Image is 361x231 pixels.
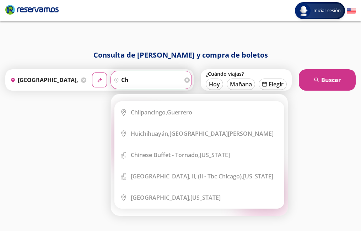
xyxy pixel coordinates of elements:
b: [GEOGRAPHIC_DATA], [131,194,190,202]
input: Buscar Origen [7,71,79,89]
button: Elegir [259,79,287,90]
div: [US_STATE] [131,172,273,180]
div: [US_STATE] [131,151,230,159]
i: Brand Logo [5,4,59,15]
button: Buscar [299,69,356,91]
div: [GEOGRAPHIC_DATA][PERSON_NAME] [131,130,274,138]
b: Huichihuayán, [131,130,169,138]
span: Iniciar sesión [311,7,344,14]
button: Mañana [227,79,255,90]
div: [US_STATE] [131,194,221,202]
div: Guerrero [131,108,192,116]
button: Hoy [206,79,223,90]
b: Chinese Buffet - Tornado, [131,151,200,159]
a: Brand Logo [5,4,59,17]
label: ¿Cuándo viajas? [206,70,287,77]
h1: Consulta de [PERSON_NAME] y compra de boletos [5,50,356,60]
button: English [347,6,356,15]
b: Chilpancingo, [131,108,167,116]
b: [GEOGRAPHIC_DATA], Il, (il - Tbc Chicago), [131,172,243,180]
input: Buscar Destino [111,71,183,89]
